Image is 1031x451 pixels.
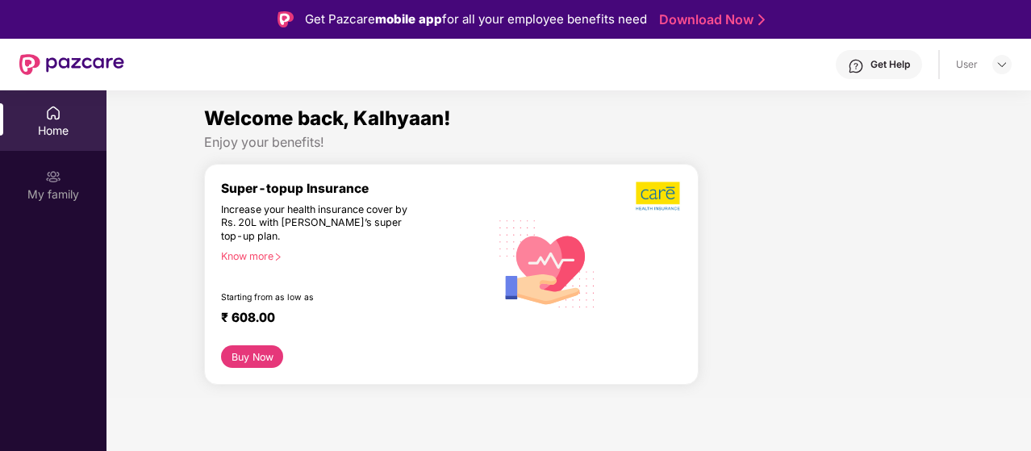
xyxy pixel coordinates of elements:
img: svg+xml;base64,PHN2ZyBpZD0iRHJvcGRvd24tMzJ4MzIiIHhtbG5zPSJodHRwOi8vd3d3LnczLm9yZy8yMDAwL3N2ZyIgd2... [996,58,1008,71]
img: svg+xml;base64,PHN2ZyBpZD0iSG9tZSIgeG1sbnM9Imh0dHA6Ly93d3cudzMub3JnLzIwMDAvc3ZnIiB3aWR0aD0iMjAiIG... [45,105,61,121]
div: Enjoy your benefits! [204,134,933,151]
div: Get Pazcare for all your employee benefits need [305,10,647,29]
button: Buy Now [221,345,283,368]
div: Starting from as low as [221,292,421,303]
a: Download Now [659,11,760,28]
div: Know more [221,250,480,261]
div: User [956,58,978,71]
div: Get Help [870,58,910,71]
strong: mobile app [375,11,442,27]
img: Stroke [758,11,765,28]
img: svg+xml;base64,PHN2ZyBpZD0iSGVscC0zMngzMiIgeG1sbnM9Imh0dHA6Ly93d3cudzMub3JnLzIwMDAvc3ZnIiB3aWR0aD... [848,58,864,74]
span: right [273,253,282,261]
img: Logo [278,11,294,27]
span: Welcome back, Kalhyaan! [204,106,451,130]
img: svg+xml;base64,PHN2ZyB4bWxucz0iaHR0cDovL3d3dy53My5vcmcvMjAwMC9zdmciIHhtbG5zOnhsaW5rPSJodHRwOi8vd3... [490,204,605,321]
div: ₹ 608.00 [221,310,474,329]
div: Super-topup Insurance [221,181,490,196]
img: New Pazcare Logo [19,54,124,75]
img: svg+xml;base64,PHN2ZyB3aWR0aD0iMjAiIGhlaWdodD0iMjAiIHZpZXdCb3g9IjAgMCAyMCAyMCIgZmlsbD0ibm9uZSIgeG... [45,169,61,185]
div: Increase your health insurance cover by Rs. 20L with [PERSON_NAME]’s super top-up plan. [221,203,420,244]
img: b5dec4f62d2307b9de63beb79f102df3.png [636,181,682,211]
